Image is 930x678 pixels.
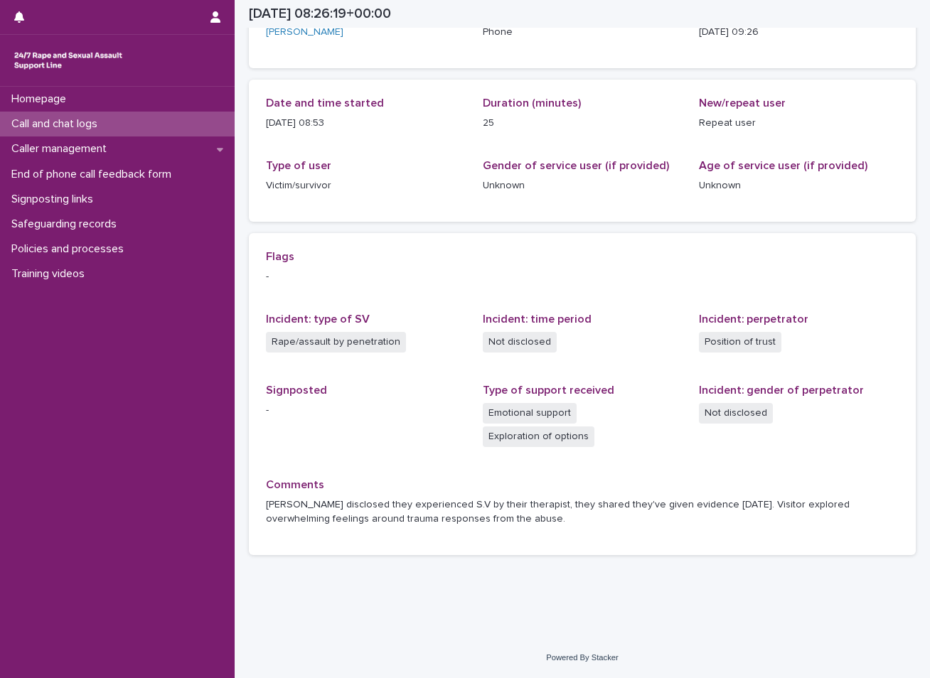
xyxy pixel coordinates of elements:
span: Not disclosed [699,403,773,424]
p: Caller management [6,142,118,156]
span: Incident: gender of perpetrator [699,384,864,396]
a: [PERSON_NAME] [266,25,343,40]
p: Repeat user [699,116,899,131]
span: New/repeat user [699,97,786,109]
span: Date and time started [266,97,384,109]
span: Type of user [266,160,331,171]
span: Age of service user (if provided) [699,160,867,171]
p: [PERSON_NAME] disclosed they experienced S.V by their therapist, they shared they've given eviden... [266,497,899,527]
span: Type of support received [483,384,614,396]
span: Comments [266,479,324,490]
p: [DATE] 08:53 [266,116,466,131]
p: Unknown [483,178,683,193]
span: Signposted [266,384,327,396]
p: End of phone call feedback form [6,168,183,181]
img: rhQMoQhaT3yELyF149Cw [11,46,125,75]
p: 25 [483,116,683,131]
p: Homepage [6,92,77,106]
span: Gender of service user (if provided) [483,160,669,171]
p: Training videos [6,267,96,281]
p: Phone [483,25,683,40]
p: Unknown [699,178,899,193]
a: Powered By Stacker [546,653,618,662]
span: Emotional support [483,403,577,424]
span: Position of trust [699,332,781,353]
p: Call and chat logs [6,117,109,131]
span: Incident: time period [483,313,592,325]
p: Safeguarding records [6,217,128,231]
span: Incident: type of SV [266,313,370,325]
p: - [266,269,899,284]
span: Not disclosed [483,332,557,353]
p: [DATE] 09:26 [699,25,899,40]
p: Signposting links [6,193,105,206]
span: Flags [266,251,294,262]
p: - [266,403,466,418]
span: Rape/assault by penetration [266,332,406,353]
span: Duration (minutes) [483,97,581,109]
h2: [DATE] 08:26:19+00:00 [249,6,391,22]
p: Victim/survivor [266,178,466,193]
span: Exploration of options [483,426,594,447]
p: Policies and processes [6,242,135,256]
span: Incident: perpetrator [699,313,808,325]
